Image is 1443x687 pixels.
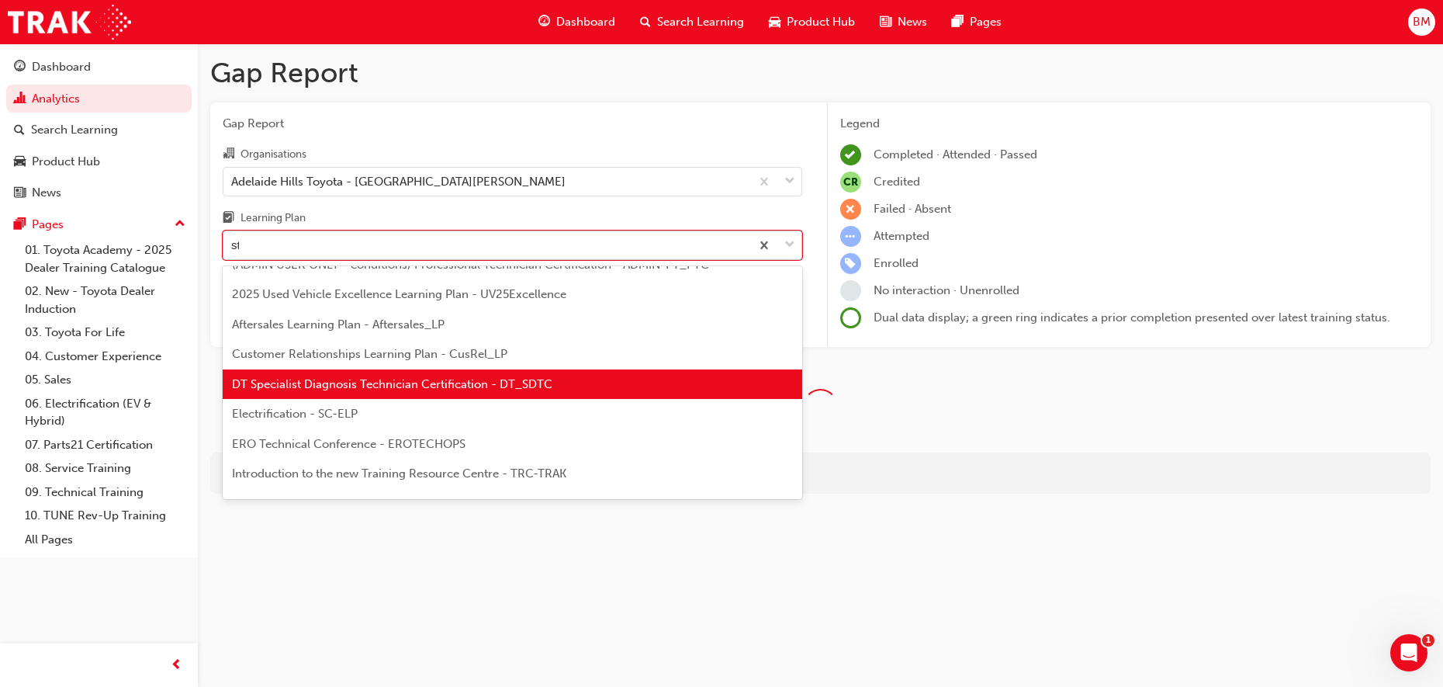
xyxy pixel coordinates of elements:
span: Pages [970,13,1002,31]
a: Product Hub [6,147,192,176]
a: 08. Service Training [19,456,192,481]
span: chart-icon [14,92,26,106]
span: Introduction to the new Training Resource Centre - TRC-TRAK [232,467,566,481]
a: 02. New - Toyota Dealer Induction [19,279,192,321]
button: Pages [6,210,192,239]
a: car-iconProduct Hub [756,6,867,38]
div: Legend [840,115,1419,133]
span: Customer Relationships Learning Plan - CusRel_LP [232,347,507,361]
span: organisation-icon [223,147,234,161]
a: 06. Electrification (EV & Hybrid) [19,392,192,433]
span: 2025 Used Vehicle Excellence Learning Plan - UV25Excellence [232,287,566,301]
a: Dashboard [6,53,192,82]
span: prev-icon [171,656,182,675]
span: learningRecordVerb_NONE-icon [840,280,861,301]
h1: Gap Report [210,56,1431,90]
a: Search Learning [6,116,192,144]
span: Enrolled [874,256,919,270]
span: up-icon [175,214,185,234]
span: No interaction · Unenrolled [874,283,1019,297]
span: ERO Technical Conference - EROTECHOPS [232,437,465,451]
div: Pages [32,216,64,234]
span: guage-icon [538,12,550,32]
span: learningRecordVerb_ENROLL-icon [840,253,861,274]
a: News [6,179,192,207]
span: pages-icon [952,12,964,32]
div: Learning Plan [240,210,306,226]
span: guage-icon [14,61,26,75]
span: search-icon [14,123,25,137]
a: All Pages [19,528,192,552]
span: null-icon [840,172,861,193]
a: news-iconNews [867,6,940,38]
a: 01. Toyota Academy - 2025 Dealer Training Catalogue [19,238,192,279]
span: car-icon [14,155,26,169]
span: 1 [1422,634,1434,647]
button: BM [1408,9,1435,36]
span: Credited [874,175,920,189]
a: 07. Parts21 Certification [19,433,192,457]
span: learningRecordVerb_ATTEMPT-icon [840,226,861,247]
span: news-icon [880,12,891,32]
span: Electrification - SC-ELP [232,407,358,421]
input: Learning Plan [231,238,239,252]
span: learningRecordVerb_FAIL-icon [840,199,861,220]
div: Adelaide Hills Toyota - [GEOGRAPHIC_DATA][PERSON_NAME] [231,172,566,190]
span: Dual data display; a green ring indicates a prior completion presented over latest training status. [874,311,1390,324]
span: Search Learning [657,13,744,31]
a: guage-iconDashboard [526,6,628,38]
a: 05. Sales [19,368,192,392]
a: 09. Technical Training [19,481,192,505]
span: BM [1413,13,1431,31]
span: down-icon [784,235,795,255]
div: News [32,184,61,202]
span: car-icon [769,12,780,32]
a: 04. Customer Experience [19,345,192,369]
span: learningplan-icon [223,212,234,226]
img: Trak [8,5,131,40]
span: (ADMIN USER ONLY - conditions) Professional Technician Certification - ADMIN-PT_PTC [232,258,709,272]
span: Gap Report [223,115,802,133]
span: DT Specialist Diagnosis Technician Certification - DT_SDTC [232,377,552,391]
div: Dashboard [32,58,91,76]
span: Completed · Attended · Passed [874,147,1037,161]
span: down-icon [784,172,795,192]
span: news-icon [14,186,26,200]
a: pages-iconPages [940,6,1014,38]
a: 03. Toyota For Life [19,321,192,345]
span: Attempted [874,229,929,243]
span: Parts Learning Plan - Parts_LP [232,497,395,511]
span: learningRecordVerb_COMPLETE-icon [840,144,861,165]
div: Product Hub [32,153,100,171]
span: Failed · Absent [874,202,951,216]
span: Dashboard [556,13,615,31]
span: News [898,13,927,31]
div: Search Learning [31,121,118,139]
div: For more in-depth analysis and data download, go to [222,464,1419,482]
a: 10. TUNE Rev-Up Training [19,504,192,528]
span: pages-icon [14,218,26,232]
span: Aftersales Learning Plan - Aftersales_LP [232,317,445,331]
button: DashboardAnalyticsSearch LearningProduct HubNews [6,50,192,210]
span: search-icon [640,12,651,32]
a: Analytics [6,85,192,113]
span: Product Hub [787,13,855,31]
a: search-iconSearch Learning [628,6,756,38]
div: Organisations [240,147,306,162]
iframe: Intercom live chat [1390,634,1427,671]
